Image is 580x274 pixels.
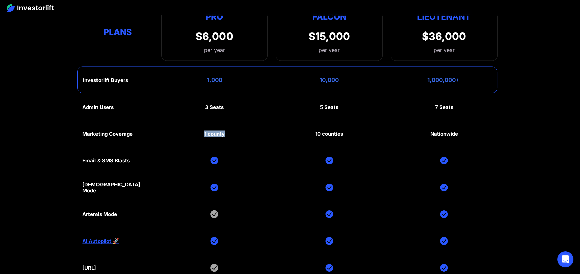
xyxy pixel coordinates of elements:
div: $6,000 [196,30,233,42]
div: Pro [196,10,233,23]
div: [URL] [82,265,96,271]
div: 1 county [204,131,225,137]
div: Admin Users [82,104,114,110]
div: 7 Seats [435,104,453,110]
div: [DEMOGRAPHIC_DATA] Mode [82,182,153,194]
div: $15,000 [309,30,350,42]
div: Marketing Coverage [82,131,133,137]
div: per year [196,46,233,54]
div: 5 Seats [320,104,338,110]
div: Nationwide [430,131,458,137]
div: per year [434,46,455,54]
div: 1,000,000+ [427,77,460,83]
a: AI Autopilot 🚀 [82,238,119,244]
div: Falcon [312,10,346,23]
div: 3 Seats [205,104,224,110]
div: per year [319,46,340,54]
div: 1,000 [207,77,222,83]
div: Artemis Mode [82,211,117,217]
div: $36,000 [422,30,466,42]
div: Email & SMS Blasts [82,158,130,164]
div: 10,000 [320,77,339,83]
div: Investorlift Buyers [83,77,128,83]
div: 10 counties [315,131,343,137]
div: Open Intercom Messenger [557,251,573,267]
div: Plans [82,25,153,39]
strong: Lieutenant [417,12,471,22]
